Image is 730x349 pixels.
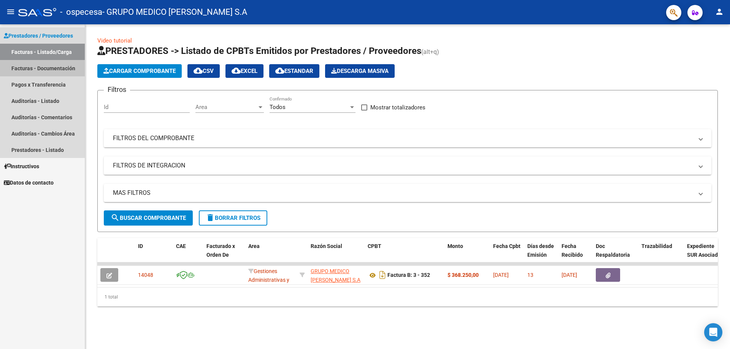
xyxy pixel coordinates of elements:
[113,161,693,170] mat-panel-title: FILTROS DE INTEGRACION
[113,189,693,197] mat-panel-title: MAS FILTROS
[490,238,524,272] datatable-header-cell: Fecha Cpbt
[104,129,711,147] mat-expansion-panel-header: FILTROS DEL COMPROBANTE
[325,64,395,78] button: Descarga Masiva
[365,238,444,272] datatable-header-cell: CPBT
[715,7,724,16] mat-icon: person
[111,213,120,222] mat-icon: search
[206,215,260,221] span: Borrar Filtros
[562,243,583,258] span: Fecha Recibido
[135,238,173,272] datatable-header-cell: ID
[311,268,360,283] span: GRUPO MEDICO [PERSON_NAME] S.A
[638,238,684,272] datatable-header-cell: Trazabilidad
[684,238,726,272] datatable-header-cell: Expediente SUR Asociado
[325,64,395,78] app-download-masive: Descarga masiva de comprobantes (adjuntos)
[270,104,286,111] span: Todos
[111,215,186,221] span: Buscar Comprobante
[97,287,718,306] div: 1 total
[232,66,241,75] mat-icon: cloud_download
[421,48,439,55] span: (alt+q)
[104,84,130,95] h3: Filtros
[493,243,521,249] span: Fecha Cpbt
[444,238,490,272] datatable-header-cell: Monto
[378,269,387,281] i: Descargar documento
[103,68,176,74] span: Cargar Comprobante
[60,4,102,21] span: - ospecesa
[368,243,381,249] span: CPBT
[559,238,593,272] datatable-header-cell: Fecha Recibido
[275,66,284,75] mat-icon: cloud_download
[641,243,672,249] span: Trazabilidad
[102,4,247,21] span: - GRUPO MEDICO [PERSON_NAME] S.A
[311,243,342,249] span: Razón Social
[194,66,203,75] mat-icon: cloud_download
[4,162,39,171] span: Instructivos
[311,267,362,283] div: 33711316049
[173,238,203,272] datatable-header-cell: CAE
[232,68,257,74] span: EXCEL
[138,243,143,249] span: ID
[4,178,54,187] span: Datos de contacto
[248,243,260,249] span: Area
[195,104,257,111] span: Area
[527,243,554,258] span: Días desde Emisión
[562,272,577,278] span: [DATE]
[370,103,425,112] span: Mostrar totalizadores
[97,37,132,44] a: Video tutorial
[138,272,153,278] span: 14048
[704,323,722,341] div: Open Intercom Messenger
[448,243,463,249] span: Monto
[104,156,711,175] mat-expansion-panel-header: FILTROS DE INTEGRACION
[308,238,365,272] datatable-header-cell: Razón Social
[187,64,220,78] button: CSV
[6,7,15,16] mat-icon: menu
[199,210,267,226] button: Borrar Filtros
[104,184,711,202] mat-expansion-panel-header: MAS FILTROS
[275,68,313,74] span: Estandar
[113,134,693,142] mat-panel-title: FILTROS DEL COMPROBANTE
[448,272,479,278] strong: $ 368.250,00
[387,272,430,278] strong: Factura B: 3 - 352
[206,213,215,222] mat-icon: delete
[206,243,235,258] span: Facturado x Orden De
[104,210,193,226] button: Buscar Comprobante
[225,64,263,78] button: EXCEL
[97,46,421,56] span: PRESTADORES -> Listado de CPBTs Emitidos por Prestadores / Proveedores
[245,238,297,272] datatable-header-cell: Area
[194,68,214,74] span: CSV
[248,268,289,292] span: Gestiones Administrativas y Otros
[4,32,73,40] span: Prestadores / Proveedores
[203,238,245,272] datatable-header-cell: Facturado x Orden De
[493,272,509,278] span: [DATE]
[97,64,182,78] button: Cargar Comprobante
[269,64,319,78] button: Estandar
[596,243,630,258] span: Doc Respaldatoria
[176,243,186,249] span: CAE
[527,272,533,278] span: 13
[687,243,721,258] span: Expediente SUR Asociado
[524,238,559,272] datatable-header-cell: Días desde Emisión
[593,238,638,272] datatable-header-cell: Doc Respaldatoria
[331,68,389,74] span: Descarga Masiva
